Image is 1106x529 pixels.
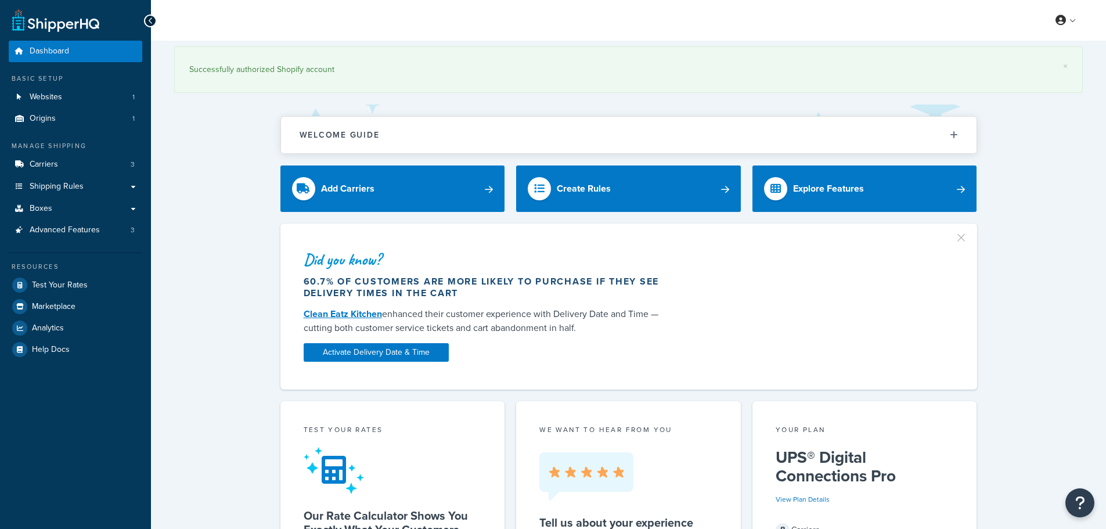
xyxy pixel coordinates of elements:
[304,424,482,438] div: Test your rates
[30,204,52,214] span: Boxes
[557,181,611,197] div: Create Rules
[9,141,142,151] div: Manage Shipping
[9,176,142,197] a: Shipping Rules
[281,117,977,153] button: Welcome Guide
[32,280,88,290] span: Test Your Rates
[9,262,142,272] div: Resources
[321,181,374,197] div: Add Carriers
[9,339,142,360] a: Help Docs
[304,307,671,335] div: enhanced their customer experience with Delivery Date and Time — cutting both customer service ti...
[30,225,100,235] span: Advanced Features
[30,46,69,56] span: Dashboard
[752,165,977,212] a: Explore Features
[9,154,142,175] a: Carriers3
[9,296,142,317] a: Marketplace
[9,275,142,296] a: Test Your Rates
[131,160,135,170] span: 3
[30,182,84,192] span: Shipping Rules
[132,92,135,102] span: 1
[32,302,75,312] span: Marketplace
[304,276,671,299] div: 60.7% of customers are more likely to purchase if they see delivery times in the cart
[776,494,830,505] a: View Plan Details
[9,219,142,241] li: Advanced Features
[30,114,56,124] span: Origins
[9,41,142,62] a: Dashboard
[9,318,142,339] a: Analytics
[280,165,505,212] a: Add Carriers
[304,307,382,321] a: Clean Eatz Kitchen
[9,198,142,219] a: Boxes
[9,108,142,129] a: Origins1
[131,225,135,235] span: 3
[1065,488,1094,517] button: Open Resource Center
[304,251,671,268] div: Did you know?
[9,87,142,108] li: Websites
[9,219,142,241] a: Advanced Features3
[776,424,954,438] div: Your Plan
[9,154,142,175] li: Carriers
[1063,62,1068,71] a: ×
[9,74,142,84] div: Basic Setup
[300,131,380,139] h2: Welcome Guide
[539,424,718,435] p: we want to hear from you
[32,345,70,355] span: Help Docs
[793,181,864,197] div: Explore Features
[189,62,1068,78] div: Successfully authorized Shopify account
[9,87,142,108] a: Websites1
[776,448,954,485] h5: UPS® Digital Connections Pro
[30,160,58,170] span: Carriers
[132,114,135,124] span: 1
[516,165,741,212] a: Create Rules
[32,323,64,333] span: Analytics
[30,92,62,102] span: Websites
[304,343,449,362] a: Activate Delivery Date & Time
[9,108,142,129] li: Origins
